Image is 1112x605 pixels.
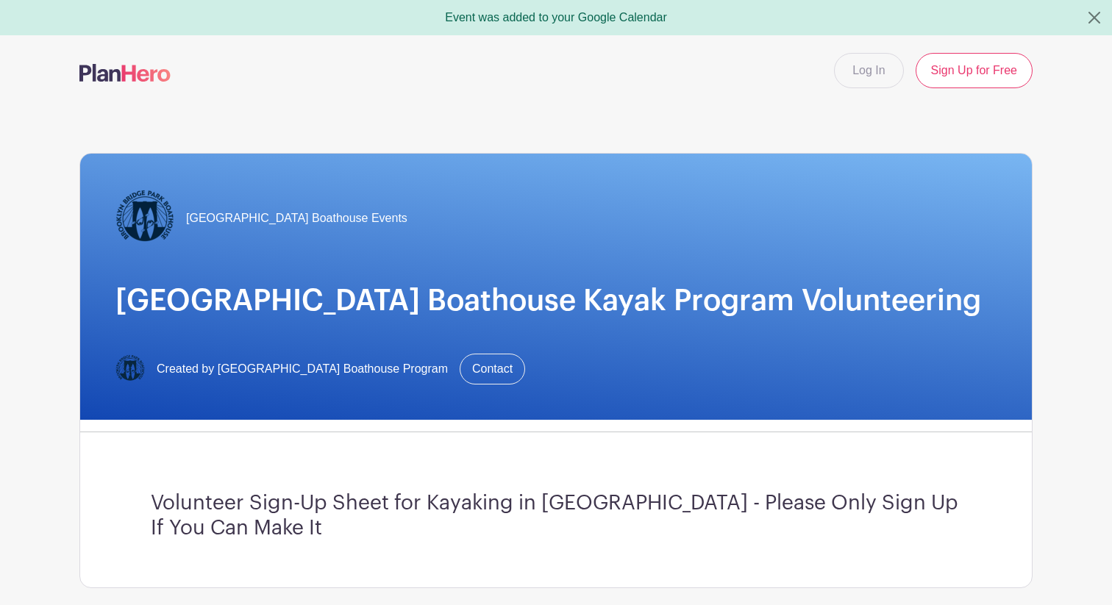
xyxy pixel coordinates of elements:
a: Log In [834,53,903,88]
a: Contact [460,354,525,384]
img: Logo-Title.png [115,189,174,248]
img: logo-507f7623f17ff9eddc593b1ce0a138ce2505c220e1c5a4e2b4648c50719b7d32.svg [79,64,171,82]
a: Sign Up for Free [916,53,1033,88]
h3: Volunteer Sign-Up Sheet for Kayaking in [GEOGRAPHIC_DATA] - Please Only Sign Up If You Can Make It [151,491,961,540]
h1: [GEOGRAPHIC_DATA] Boathouse Kayak Program Volunteering [115,283,997,318]
span: [GEOGRAPHIC_DATA] Boathouse Events [186,210,407,227]
img: Logo-Title.png [115,354,145,384]
span: Created by [GEOGRAPHIC_DATA] Boathouse Program [157,360,448,378]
